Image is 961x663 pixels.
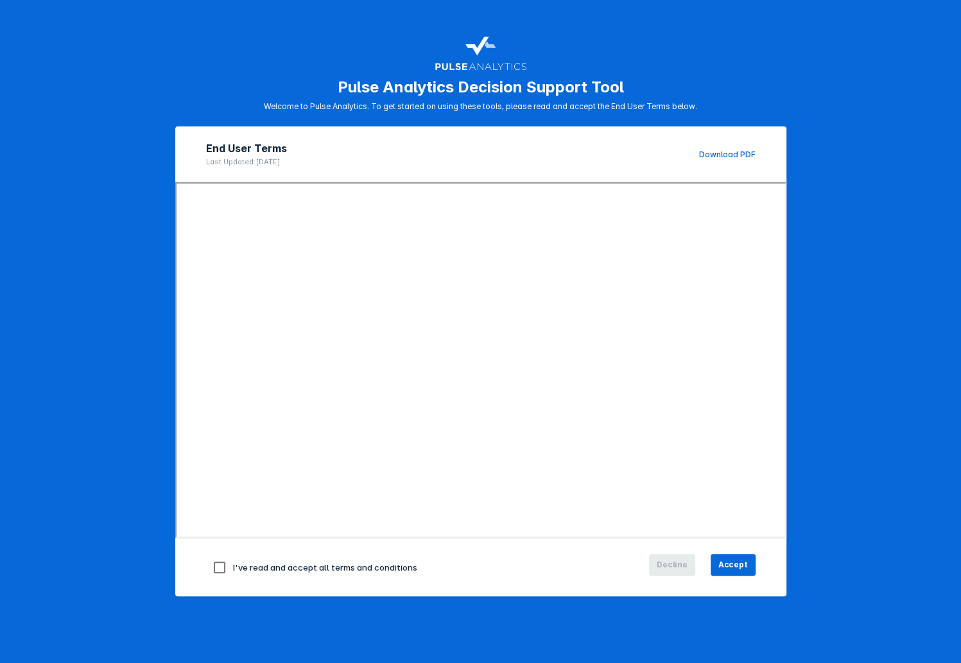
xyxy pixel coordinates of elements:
p: Last Updated: [DATE] [206,157,287,166]
button: Decline [649,554,695,576]
span: Accept [718,559,748,571]
p: Welcome to Pulse Analytics. To get started on using these tools, please read and accept the End U... [264,101,697,111]
button: Accept [711,554,756,576]
img: pulse-logo-user-terms.svg [435,31,527,73]
h1: Pulse Analytics Decision Support Tool [338,78,624,96]
span: Decline [657,559,688,571]
h2: End User Terms [206,142,287,155]
span: I've read and accept all terms and conditions [233,562,417,572]
a: Download PDF [699,150,756,159]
